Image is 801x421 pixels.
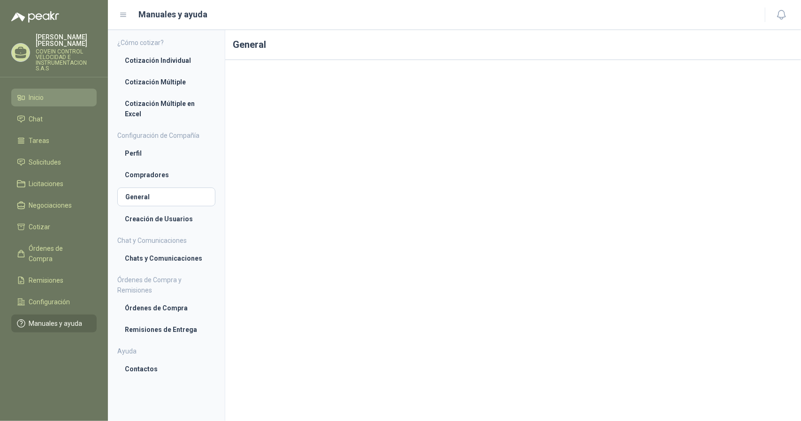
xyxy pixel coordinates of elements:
[11,11,59,23] img: Logo peakr
[117,299,215,317] a: Órdenes de Compra
[125,214,208,224] li: Creación de Usuarios
[125,148,208,158] li: Perfil
[125,192,207,202] li: General
[139,8,208,21] h1: Manuales y ayuda
[11,89,97,106] a: Inicio
[125,324,208,335] li: Remisiones de Entrega
[117,275,215,295] h4: Órdenes de Compra y Remisiones
[117,210,215,228] a: Creación de Usuarios
[117,166,215,184] a: Compradores
[233,68,793,381] iframe: 8b1e551371f9445db799e9c030b8c854
[117,188,215,206] a: General
[117,249,215,267] a: Chats y Comunicaciones
[125,98,208,119] li: Cotización Múltiple en Excel
[125,55,208,66] li: Cotización Individual
[11,196,97,214] a: Negociaciones
[117,144,215,162] a: Perfil
[117,130,215,141] h4: Configuración de Compañía
[117,38,215,48] h4: ¿Cómo cotizar?
[125,77,208,87] li: Cotización Múltiple
[29,243,88,264] span: Órdenes de Compra
[36,49,97,71] p: COVEIN CONTROL VELOCIDAD E INSTRUMENTACION S.A.S
[11,218,97,236] a: Cotizar
[29,179,64,189] span: Licitaciones
[125,170,208,180] li: Compradores
[11,293,97,311] a: Configuración
[117,321,215,338] a: Remisiones de Entrega
[125,364,208,374] li: Contactos
[29,318,83,329] span: Manuales y ayuda
[11,110,97,128] a: Chat
[29,200,72,210] span: Negociaciones
[11,240,97,268] a: Órdenes de Compra
[29,135,50,146] span: Tareas
[117,52,215,69] a: Cotización Individual
[117,95,215,123] a: Cotización Múltiple en Excel
[11,271,97,289] a: Remisiones
[11,175,97,193] a: Licitaciones
[117,73,215,91] a: Cotización Múltiple
[36,34,97,47] p: [PERSON_NAME] [PERSON_NAME]
[29,157,61,167] span: Solicitudes
[11,153,97,171] a: Solicitudes
[225,30,801,60] h1: General
[29,114,43,124] span: Chat
[29,297,70,307] span: Configuración
[29,92,44,103] span: Inicio
[117,360,215,378] a: Contactos
[117,346,215,356] h4: Ayuda
[117,235,215,246] h4: Chat y Comunicaciones
[11,315,97,332] a: Manuales y ayuda
[29,222,51,232] span: Cotizar
[29,275,64,286] span: Remisiones
[125,303,208,313] li: Órdenes de Compra
[11,132,97,150] a: Tareas
[125,253,208,263] li: Chats y Comunicaciones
